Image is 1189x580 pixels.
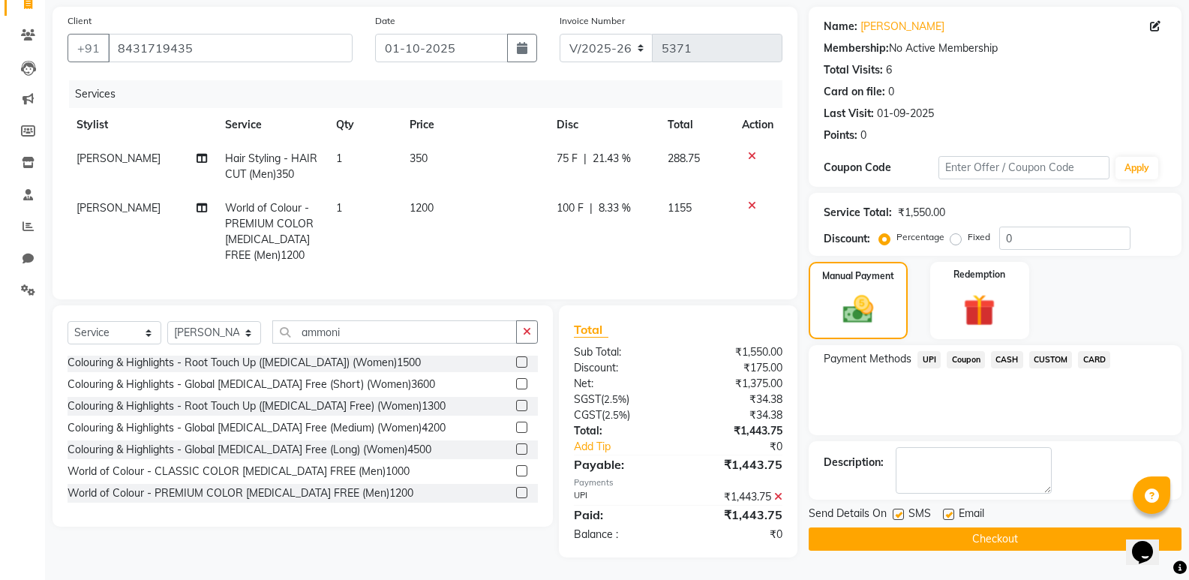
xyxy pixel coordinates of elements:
[824,84,885,100] div: Card on file:
[678,407,794,423] div: ₹34.38
[574,408,602,422] span: CGST
[860,128,866,143] div: 0
[599,200,631,216] span: 8.33 %
[68,355,421,371] div: Colouring & Highlights - Root Touch Up ([MEDICAL_DATA]) (Women)1500
[605,409,627,421] span: 2.5%
[991,351,1023,368] span: CASH
[410,152,428,165] span: 350
[563,423,678,439] div: Total:
[678,392,794,407] div: ₹34.38
[678,376,794,392] div: ₹1,375.00
[809,506,887,524] span: Send Details On
[733,108,782,142] th: Action
[336,152,342,165] span: 1
[824,160,938,176] div: Coupon Code
[375,14,395,28] label: Date
[410,201,434,215] span: 1200
[68,464,410,479] div: World of Colour - CLASSIC COLOR [MEDICAL_DATA] FREE (Men)1000
[678,344,794,360] div: ₹1,550.00
[678,489,794,505] div: ₹1,443.75
[824,128,857,143] div: Points:
[68,34,110,62] button: +91
[68,485,413,501] div: World of Colour - PREMIUM COLOR [MEDICAL_DATA] FREE (Men)1200
[896,230,944,244] label: Percentage
[678,455,794,473] div: ₹1,443.75
[668,152,700,165] span: 288.75
[824,19,857,35] div: Name:
[824,41,1166,56] div: No Active Membership
[401,108,548,142] th: Price
[938,156,1109,179] input: Enter Offer / Coupon Code
[68,442,431,458] div: Colouring & Highlights - Global [MEDICAL_DATA] Free (Long) (Women)4500
[68,108,216,142] th: Stylist
[563,439,698,455] a: Add Tip
[557,151,578,167] span: 75 F
[563,527,678,542] div: Balance :
[824,205,892,221] div: Service Total:
[968,230,990,244] label: Fixed
[548,108,659,142] th: Disc
[833,292,883,327] img: _cash.svg
[68,14,92,28] label: Client
[574,476,782,489] div: Payments
[698,439,794,455] div: ₹0
[68,377,435,392] div: Colouring & Highlights - Global [MEDICAL_DATA] Free (Short) (Women)3600
[557,200,584,216] span: 100 F
[668,201,692,215] span: 1155
[584,151,587,167] span: |
[860,19,944,35] a: [PERSON_NAME]
[888,84,894,100] div: 0
[68,398,446,414] div: Colouring & Highlights - Root Touch Up ([MEDICAL_DATA] Free) (Women)1300
[1115,157,1158,179] button: Apply
[563,489,678,505] div: UPI
[678,527,794,542] div: ₹0
[77,201,161,215] span: [PERSON_NAME]
[898,205,945,221] div: ₹1,550.00
[327,108,401,142] th: Qty
[678,423,794,439] div: ₹1,443.75
[563,506,678,524] div: Paid:
[824,106,874,122] div: Last Visit:
[225,201,314,262] span: World of Colour - PREMIUM COLOR [MEDICAL_DATA] FREE (Men)1200
[574,322,608,338] span: Total
[959,506,984,524] span: Email
[560,14,625,28] label: Invoice Number
[824,41,889,56] div: Membership:
[69,80,794,108] div: Services
[593,151,631,167] span: 21.43 %
[604,393,626,405] span: 2.5%
[824,455,884,470] div: Description:
[908,506,931,524] span: SMS
[563,407,678,423] div: ( )
[678,506,794,524] div: ₹1,443.75
[953,268,1005,281] label: Redemption
[917,351,941,368] span: UPI
[336,201,342,215] span: 1
[563,344,678,360] div: Sub Total:
[953,290,1005,330] img: _gift.svg
[877,106,934,122] div: 01-09-2025
[590,200,593,216] span: |
[574,392,601,406] span: SGST
[824,231,870,247] div: Discount:
[678,360,794,376] div: ₹175.00
[272,320,517,344] input: Search or Scan
[563,455,678,473] div: Payable:
[563,360,678,376] div: Discount:
[824,62,883,78] div: Total Visits:
[108,34,353,62] input: Search by Name/Mobile/Email/Code
[1029,351,1073,368] span: CUSTOM
[659,108,733,142] th: Total
[563,392,678,407] div: ( )
[809,527,1181,551] button: Checkout
[563,376,678,392] div: Net:
[68,420,446,436] div: Colouring & Highlights - Global [MEDICAL_DATA] Free (Medium) (Women)4200
[886,62,892,78] div: 6
[822,269,894,283] label: Manual Payment
[216,108,327,142] th: Service
[1126,520,1174,565] iframe: chat widget
[77,152,161,165] span: [PERSON_NAME]
[225,152,317,181] span: Hair Styling - HAIR CUT (Men)350
[1078,351,1110,368] span: CARD
[947,351,985,368] span: Coupon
